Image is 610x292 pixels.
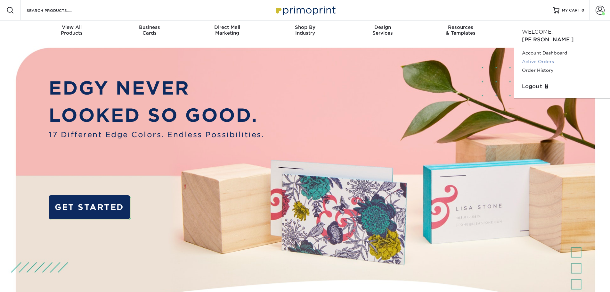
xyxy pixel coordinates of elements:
div: Marketing [188,24,266,36]
div: Products [33,24,111,36]
a: Account Dashboard [522,49,602,57]
div: Services [344,24,422,36]
a: DesignServices [344,21,422,41]
a: Contact& Support [500,21,577,41]
div: & Support [500,24,577,36]
a: View AllProducts [33,21,111,41]
span: Business [110,24,188,30]
div: Cards [110,24,188,36]
a: GET STARTED [49,195,130,219]
span: 17 Different Edge Colors. Endless Possibilities. [49,129,264,140]
a: BusinessCards [110,21,188,41]
span: Contact [500,24,577,30]
p: EDGY NEVER [49,74,264,102]
span: Resources [422,24,500,30]
span: View All [33,24,111,30]
span: Direct Mail [188,24,266,30]
span: [PERSON_NAME] [522,37,574,43]
p: LOOKED SO GOOD. [49,102,264,129]
a: Direct MailMarketing [188,21,266,41]
img: Primoprint [273,3,337,17]
span: Design [344,24,422,30]
div: Industry [266,24,344,36]
a: Order History [522,66,602,75]
span: Shop By [266,24,344,30]
span: 0 [582,8,584,13]
a: Shop ByIndustry [266,21,344,41]
a: Resources& Templates [422,21,500,41]
input: SEARCH PRODUCTS..... [26,6,88,14]
a: Active Orders [522,57,602,66]
a: Logout [522,83,602,90]
span: Welcome, [522,29,553,35]
span: MY CART [562,8,580,13]
div: & Templates [422,24,500,36]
